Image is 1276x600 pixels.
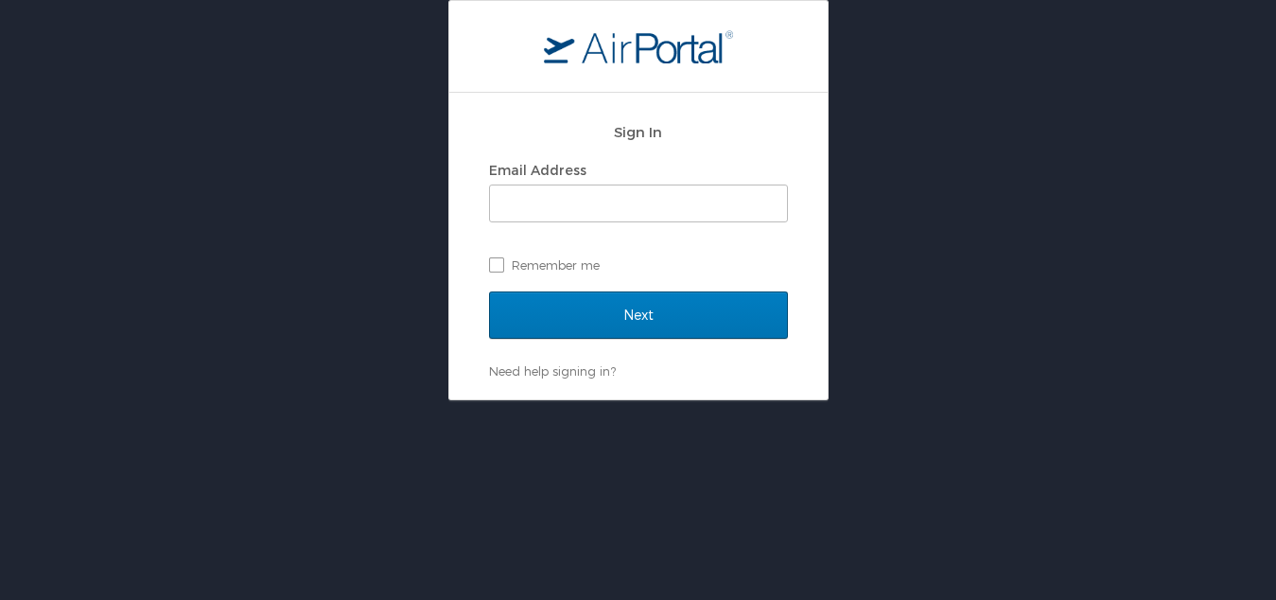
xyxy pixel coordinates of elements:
h2: Sign In [489,121,788,143]
label: Remember me [489,251,788,279]
img: logo [544,29,733,63]
input: Next [489,291,788,339]
label: Email Address [489,162,586,178]
a: Need help signing in? [489,363,616,379]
